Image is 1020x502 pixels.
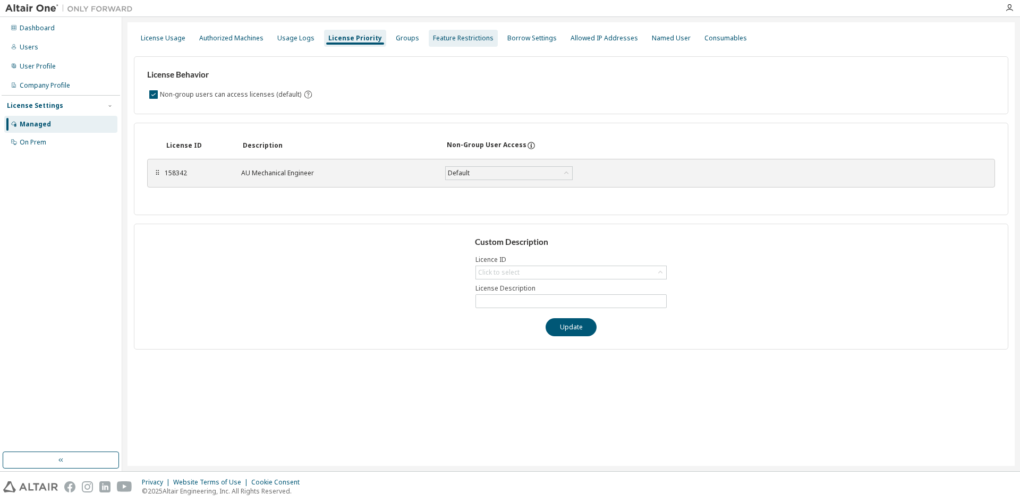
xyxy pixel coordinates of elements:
div: Default [446,167,471,179]
label: Licence ID [475,256,667,264]
div: Usage Logs [277,34,314,42]
div: License Settings [7,101,63,110]
div: Groups [396,34,419,42]
div: Description [243,141,434,150]
div: User Profile [20,62,56,71]
img: altair_logo.svg [3,481,58,492]
div: Non-Group User Access [447,141,526,150]
div: Company Profile [20,81,70,90]
div: Authorized Machines [199,34,263,42]
label: Non-group users can access licenses (default) [160,88,303,101]
button: Update [546,318,597,336]
div: License Usage [141,34,185,42]
div: Managed [20,120,51,129]
div: Borrow Settings [507,34,557,42]
div: Named User [652,34,691,42]
div: On Prem [20,138,46,147]
div: Default [446,167,572,180]
div: Dashboard [20,24,55,32]
div: Click to select [476,266,666,279]
div: Cookie Consent [251,478,306,487]
div: ⠿ [154,169,160,177]
div: AU Mechanical Engineer [241,169,432,177]
img: instagram.svg [82,481,93,492]
p: © 2025 Altair Engineering, Inc. All Rights Reserved. [142,487,306,496]
div: 158342 [165,169,228,177]
div: Allowed IP Addresses [571,34,638,42]
img: linkedin.svg [99,481,110,492]
svg: By default any user not assigned to any group can access any license. Turn this setting off to di... [303,90,313,99]
div: License ID [166,141,230,150]
div: Feature Restrictions [433,34,494,42]
h3: Custom Description [475,237,668,248]
img: youtube.svg [117,481,132,492]
img: Altair One [5,3,138,14]
div: Privacy [142,478,173,487]
div: Website Terms of Use [173,478,251,487]
div: License Priority [328,34,382,42]
img: facebook.svg [64,481,75,492]
div: Click to select [478,268,520,277]
h3: License Behavior [147,70,311,80]
div: Consumables [704,34,747,42]
label: License Description [475,284,667,293]
div: Users [20,43,38,52]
